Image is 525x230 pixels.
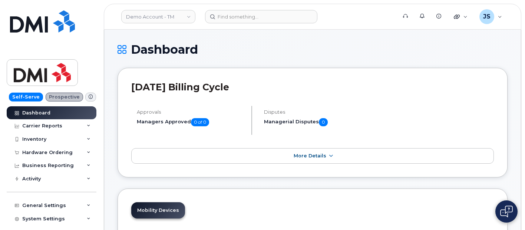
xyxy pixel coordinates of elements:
[131,202,185,219] a: Mobility Devices
[264,109,379,115] h4: Disputes
[191,118,209,126] span: 0 of 0
[137,118,245,126] h5: Managers Approved
[319,118,328,126] span: 0
[294,153,326,159] span: More Details
[131,81,494,93] h2: [DATE] Billing Cycle
[264,118,379,126] h5: Managerial Disputes
[500,206,513,217] img: Open chat
[118,43,508,56] h1: Dashboard
[137,109,245,115] h4: Approvals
